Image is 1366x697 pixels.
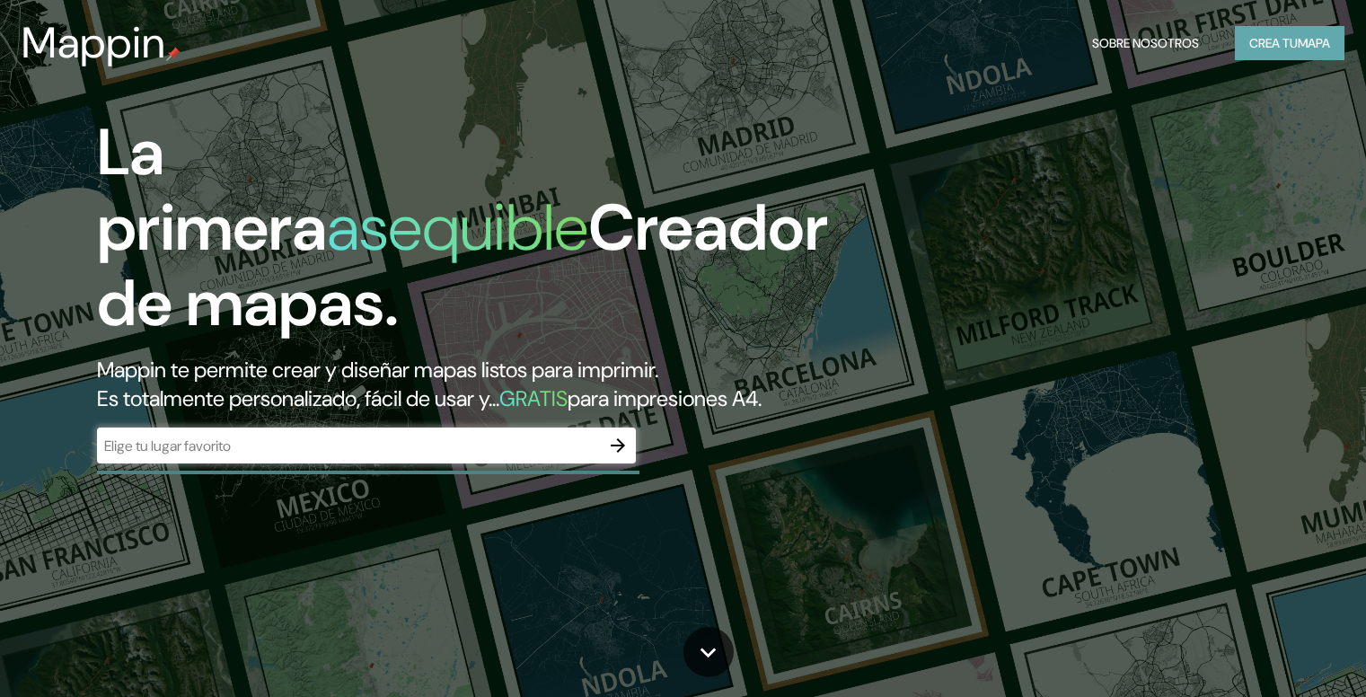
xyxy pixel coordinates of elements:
[499,384,568,412] font: GRATIS
[97,110,327,269] font: La primera
[22,14,166,71] font: Mappin
[97,384,499,412] font: Es totalmente personalizado, fácil de usar y...
[1085,26,1206,60] button: Sobre nosotros
[97,356,658,384] font: Mappin te permite crear y diseñar mapas listos para imprimir.
[1298,35,1330,51] font: mapa
[327,186,588,269] font: asequible
[166,47,181,61] img: pin de mapeo
[1249,35,1298,51] font: Crea tu
[97,186,828,345] font: Creador de mapas.
[1092,35,1199,51] font: Sobre nosotros
[568,384,762,412] font: para impresiones A4.
[1235,26,1344,60] button: Crea tumapa
[97,436,600,456] input: Elige tu lugar favorito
